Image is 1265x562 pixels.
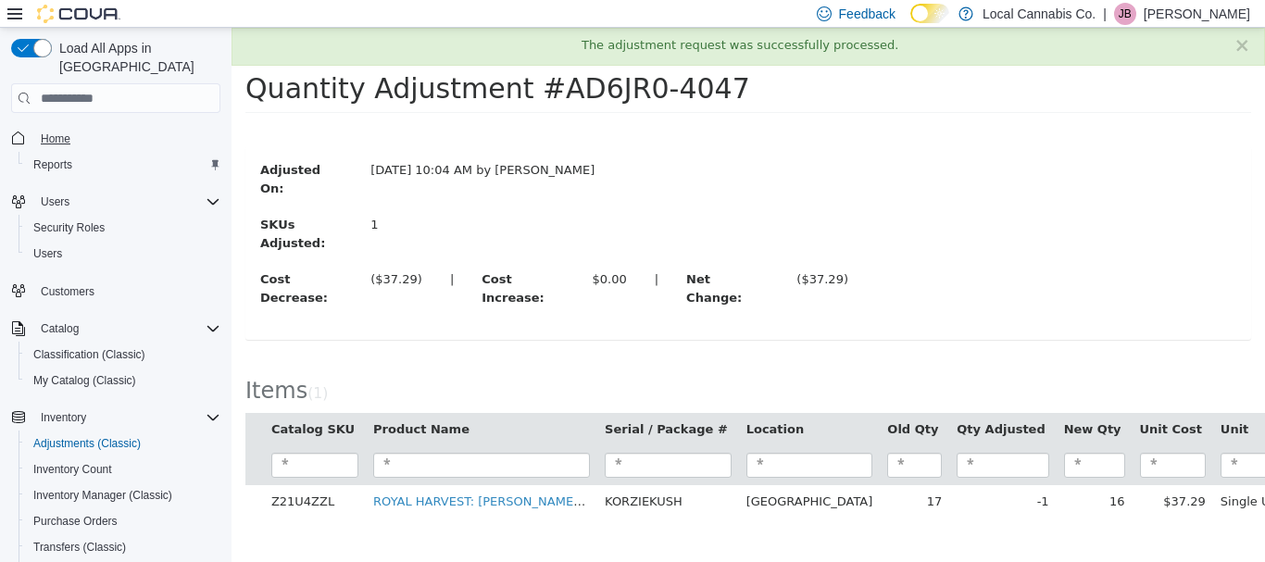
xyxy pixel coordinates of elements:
button: Adjustments (Classic) [19,431,228,456]
div: 1 [139,188,279,206]
span: Purchase Orders [26,510,220,532]
button: Inventory [33,406,94,429]
span: Users [41,194,69,209]
span: Items [14,350,76,376]
span: Users [26,243,220,265]
span: Inventory Count [26,458,220,481]
a: Classification (Classic) [26,343,153,366]
td: KORZIEKUSH [366,457,507,491]
input: Dark Mode [910,4,949,23]
button: Customers [4,278,228,305]
span: Inventory [41,410,86,425]
p: [PERSON_NAME] [1144,3,1250,25]
span: Transfers (Classic) [26,536,220,558]
span: Dark Mode [910,23,911,24]
span: Adjustments (Classic) [26,432,220,455]
img: Cova [37,5,120,23]
span: My Catalog (Classic) [26,369,220,392]
a: My Catalog (Classic) [26,369,144,392]
small: ( ) [76,357,96,374]
label: | [409,243,441,261]
button: Security Roles [19,215,228,241]
span: Purchase Orders [33,514,118,529]
button: Home [4,124,228,151]
button: Old Qty [656,393,710,411]
p: Local Cannabis Co. [983,3,1096,25]
a: Transfers (Classic) [26,536,133,558]
a: Adjustments (Classic) [26,432,148,455]
button: Unit [989,393,1021,411]
button: × [1002,8,1019,28]
span: Inventory [33,406,220,429]
button: Serial / Package # [373,393,500,411]
button: Inventory Manager (Classic) [19,482,228,508]
button: Qty Adjusted [725,393,817,411]
button: Users [33,191,77,213]
td: Single Unit [982,457,1062,491]
button: Location [515,393,576,411]
span: Transfers (Classic) [33,540,126,555]
span: Users [33,191,220,213]
a: Users [26,243,69,265]
span: Catalog [33,318,220,340]
a: Security Roles [26,217,112,239]
button: Inventory [4,405,228,431]
td: $37.29 [901,457,982,491]
div: $0.00 [361,243,395,261]
a: Inventory Manager (Classic) [26,484,180,506]
button: Classification (Classic) [19,342,228,368]
button: Catalog [4,316,228,342]
span: Security Roles [26,217,220,239]
span: Catalog [41,321,79,336]
button: Transfers (Classic) [19,534,228,560]
span: Users [33,246,62,261]
span: Classification (Classic) [33,347,145,362]
button: Inventory Count [19,456,228,482]
label: Cost Decrease: [15,243,125,279]
span: Customers [41,284,94,299]
span: Customers [33,280,220,303]
label: Cost Increase: [236,243,346,279]
button: New Qty [833,393,894,411]
a: Home [33,128,78,150]
span: Security Roles [33,220,105,235]
div: [DATE] 10:04 AM by [PERSON_NAME] [125,133,377,152]
td: 17 [648,457,718,491]
p: | [1103,3,1107,25]
span: Home [41,131,70,146]
td: Z21U4ZZL [32,457,134,491]
span: My Catalog (Classic) [33,373,136,388]
span: Home [33,126,220,149]
span: Reports [26,154,220,176]
label: Net Change: [441,243,551,279]
span: Reports [33,157,72,172]
div: ($37.29) [139,243,191,261]
a: Customers [33,281,102,303]
label: Adjusted On: [15,133,125,169]
button: My Catalog (Classic) [19,368,228,393]
button: Catalog SKU [40,393,127,411]
label: SKUs Adjusted: [15,188,125,224]
span: Load All Apps in [GEOGRAPHIC_DATA] [52,39,220,76]
button: Unit Cost [908,393,974,411]
td: 16 [825,457,901,491]
span: Inventory Manager (Classic) [26,484,220,506]
span: JB [1119,3,1132,25]
span: Classification (Classic) [26,343,220,366]
span: Quantity Adjustment #AD6JR0-4047 [14,44,519,77]
td: -1 [718,457,824,491]
span: [GEOGRAPHIC_DATA] [515,467,642,481]
div: ($37.29) [565,243,617,261]
span: Feedback [839,5,896,23]
a: Purchase Orders [26,510,125,532]
span: Inventory Count [33,462,112,477]
button: Product Name [142,393,242,411]
button: Users [4,189,228,215]
button: Catalog [33,318,86,340]
div: Jennifer Booth [1114,3,1136,25]
span: 1 [81,357,91,374]
a: Reports [26,154,80,176]
button: Purchase Orders [19,508,228,534]
button: Reports [19,152,228,178]
label: | [205,243,236,261]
